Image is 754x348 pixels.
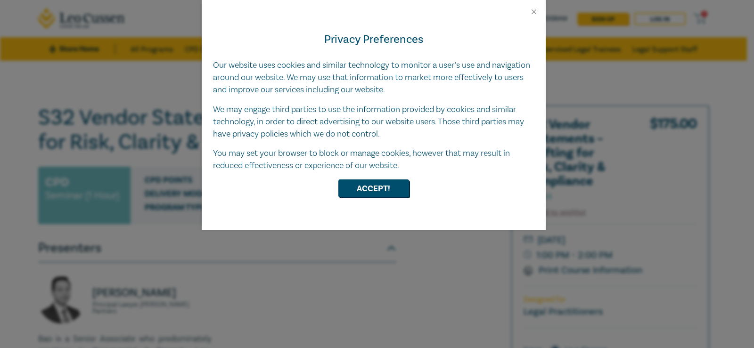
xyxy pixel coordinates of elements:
[338,179,409,197] button: Accept!
[213,104,534,140] p: We may engage third parties to use the information provided by cookies and similar technology, in...
[213,147,534,172] p: You may set your browser to block or manage cookies, however that may result in reduced effective...
[213,31,534,48] h4: Privacy Preferences
[213,59,534,96] p: Our website uses cookies and similar technology to monitor a user’s use and navigation around our...
[530,8,538,16] button: Close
